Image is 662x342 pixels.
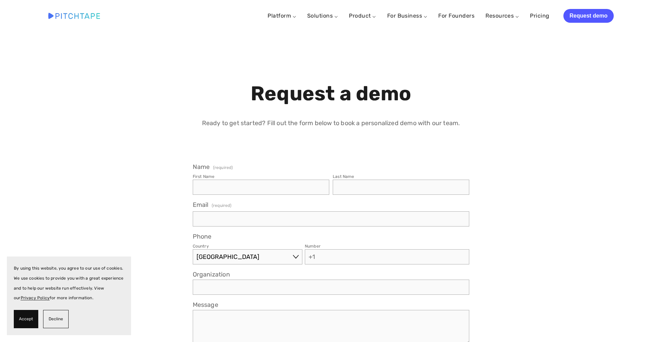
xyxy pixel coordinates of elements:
[387,12,428,19] a: For Business ⌵
[14,310,38,328] button: Accept
[193,271,230,278] span: Organization
[193,201,209,209] span: Email
[305,249,319,264] span: +1
[49,314,63,324] span: Decline
[21,295,50,300] a: Privacy Policy
[268,12,296,19] a: Platform ⌵
[19,314,33,324] span: Accept
[193,244,209,249] div: Country
[43,310,69,328] button: Decline
[193,174,215,179] div: First Name
[563,9,614,23] a: Request demo
[333,174,354,179] div: Last Name
[14,263,124,303] p: By using this website, you agree to our use of cookies. We use cookies to provide you with a grea...
[305,244,321,249] div: Number
[213,165,233,170] span: (required)
[193,163,210,171] span: Name
[193,233,212,240] span: Phone
[307,12,338,19] a: Solutions ⌵
[212,201,232,210] span: (required)
[7,256,131,335] section: Cookie banner
[438,10,474,22] a: For Founders
[193,301,218,309] span: Message
[251,82,411,105] strong: Request a demo
[96,118,565,128] p: Ready to get started? Fill out the form below to book a personalized demo with our team.
[530,10,549,22] a: Pricing
[349,12,376,19] a: Product ⌵
[485,12,519,19] a: Resources ⌵
[48,13,100,19] img: Pitchtape | Video Submission Management Software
